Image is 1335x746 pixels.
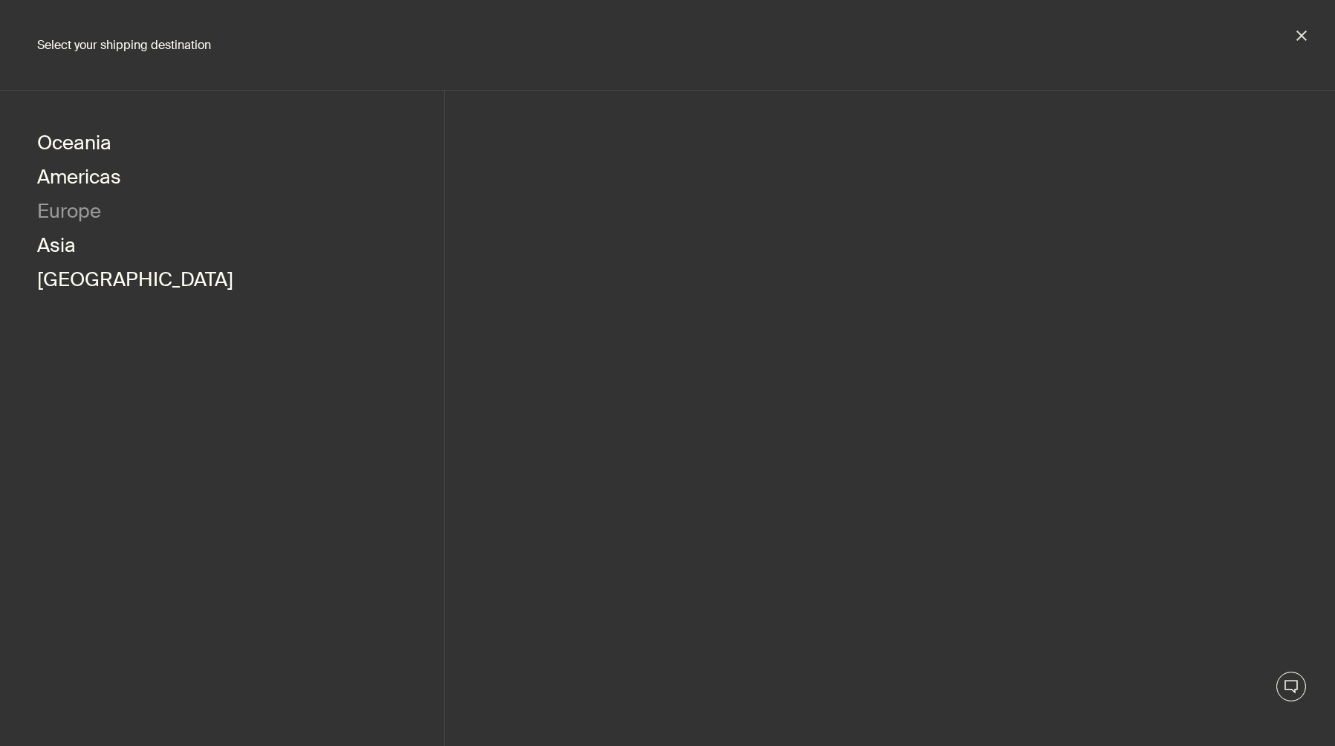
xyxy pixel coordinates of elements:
button: Chat en direct [1276,672,1306,701]
button: [GEOGRAPHIC_DATA] [37,265,233,299]
button: close [1295,29,1308,42]
button: Oceania [37,128,111,162]
button: Asia [37,230,76,265]
button: Americas [37,162,121,196]
button: Europe [37,196,101,230]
